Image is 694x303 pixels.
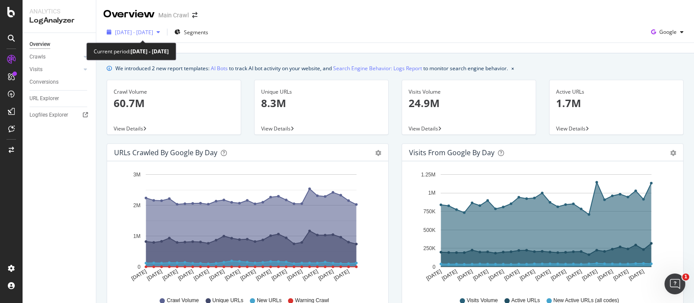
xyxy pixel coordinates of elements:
button: Google [648,25,687,39]
div: info banner [107,64,684,73]
div: Visits [29,65,43,74]
text: [DATE] [317,268,334,282]
text: [DATE] [472,268,489,282]
b: [DATE] - [DATE] [131,48,169,55]
span: View Details [114,125,143,132]
a: Conversions [29,78,90,87]
text: [DATE] [441,268,458,282]
p: 60.7M [114,96,234,111]
text: 1M [133,233,141,239]
div: gear [375,150,381,156]
div: Main Crawl [158,11,189,20]
a: Crawls [29,52,81,62]
a: Logfiles Explorer [29,111,90,120]
text: [DATE] [239,268,257,282]
text: [DATE] [488,268,505,282]
text: [DATE] [519,268,536,282]
text: [DATE] [597,268,614,282]
div: URLs Crawled by Google by day [114,148,217,157]
text: 1.25M [421,172,435,178]
text: [DATE] [161,268,179,282]
div: Overview [29,40,50,49]
text: [DATE] [224,268,241,282]
div: Visits from Google by day [409,148,494,157]
text: 0 [432,264,435,270]
svg: A chart. [114,168,377,289]
div: Unique URLs [261,88,382,96]
a: Overview [29,40,90,49]
button: [DATE] - [DATE] [103,25,164,39]
a: Visits [29,65,81,74]
a: Search Engine Behavior: Logs Report [333,64,422,73]
p: 8.3M [261,96,382,111]
div: Visits Volume [409,88,529,96]
div: Conversions [29,78,59,87]
div: Active URLs [556,88,677,96]
div: Crawls [29,52,46,62]
svg: A chart. [409,168,672,289]
text: [DATE] [130,268,147,282]
span: View Details [556,125,586,132]
div: Overview [103,7,155,22]
text: [DATE] [612,268,629,282]
span: View Details [409,125,438,132]
text: [DATE] [456,268,474,282]
button: close banner [509,62,516,75]
div: Current period: [94,46,169,56]
text: 2M [133,202,141,209]
span: [DATE] - [DATE] [115,29,153,36]
text: [DATE] [425,268,442,282]
text: [DATE] [534,268,552,282]
text: [DATE] [177,268,194,282]
text: [DATE] [333,268,350,282]
text: [DATE] [208,268,226,282]
div: Analytics [29,7,89,16]
p: 1.7M [556,96,677,111]
a: AI Bots [211,64,228,73]
text: [DATE] [550,268,567,282]
text: 500K [423,227,435,233]
text: [DATE] [271,268,288,282]
text: [DATE] [302,268,319,282]
text: [DATE] [286,268,304,282]
span: Segments [184,29,208,36]
div: gear [670,150,676,156]
text: 250K [423,245,435,251]
text: 0 [137,264,141,270]
div: Crawl Volume [114,88,234,96]
div: LogAnalyzer [29,16,89,26]
iframe: Intercom live chat [665,274,685,294]
text: [DATE] [581,268,599,282]
span: Google [659,28,677,36]
text: [DATE] [146,268,163,282]
text: 750K [423,209,435,215]
text: [DATE] [628,268,645,282]
span: View Details [261,125,291,132]
text: [DATE] [566,268,583,282]
text: 3M [133,172,141,178]
text: 1M [428,190,435,196]
div: Logfiles Explorer [29,111,68,120]
button: Segments [171,25,212,39]
text: [DATE] [503,268,520,282]
span: 1 [682,274,689,280]
a: URL Explorer [29,94,90,103]
div: URL Explorer [29,94,59,103]
p: 24.9M [409,96,529,111]
text: [DATE] [255,268,272,282]
div: We introduced 2 new report templates: to track AI bot activity on your website, and to monitor se... [115,64,508,73]
div: arrow-right-arrow-left [192,12,197,18]
text: [DATE] [193,268,210,282]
